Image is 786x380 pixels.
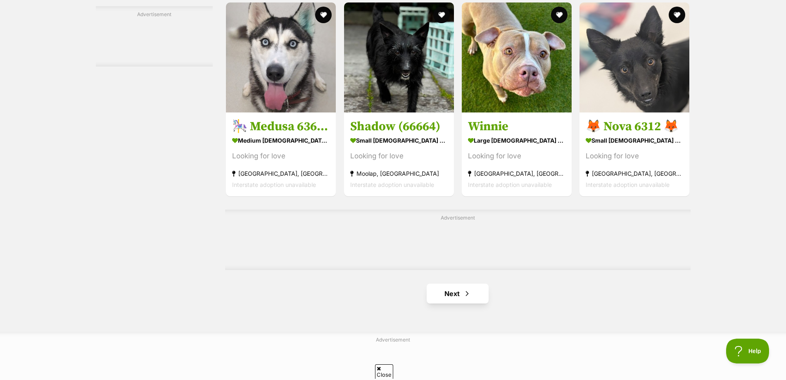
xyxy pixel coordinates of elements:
[226,2,336,112] img: 🎠 Medusa 6366 🎠 - Siberian Husky Dog
[350,181,434,188] span: Interstate adoption unavailable
[586,168,683,179] strong: [GEOGRAPHIC_DATA], [GEOGRAPHIC_DATA]
[344,112,454,196] a: Shadow (66664) small [DEMOGRAPHIC_DATA] Dog Looking for love Moolap, [GEOGRAPHIC_DATA] Interstate...
[468,134,565,146] strong: large [DEMOGRAPHIC_DATA] Dog
[427,284,489,304] a: Next page
[350,168,448,179] strong: Moolap, [GEOGRAPHIC_DATA]
[726,339,769,363] iframe: Help Scout Beacon - Open
[226,112,336,196] a: 🎠 Medusa 6366 🎠 medium [DEMOGRAPHIC_DATA] Dog Looking for love [GEOGRAPHIC_DATA], [GEOGRAPHIC_DAT...
[468,181,552,188] span: Interstate adoption unavailable
[462,112,572,196] a: Winnie large [DEMOGRAPHIC_DATA] Dog Looking for love [GEOGRAPHIC_DATA], [GEOGRAPHIC_DATA] Interst...
[232,134,330,146] strong: medium [DEMOGRAPHIC_DATA] Dog
[232,151,330,162] div: Looking for love
[350,134,448,146] strong: small [DEMOGRAPHIC_DATA] Dog
[344,2,454,112] img: Shadow (66664) - Scottish Terrier Dog
[462,2,572,112] img: Winnie - Staffy Dog
[232,168,330,179] strong: [GEOGRAPHIC_DATA], [GEOGRAPHIC_DATA]
[586,134,683,146] strong: small [DEMOGRAPHIC_DATA] Dog
[586,181,670,188] span: Interstate adoption unavailable
[579,112,689,196] a: 🦊 Nova 6312 🦊 small [DEMOGRAPHIC_DATA] Dog Looking for love [GEOGRAPHIC_DATA], [GEOGRAPHIC_DATA] ...
[551,7,568,23] button: favourite
[232,119,330,134] h3: 🎠 Medusa 6366 🎠
[586,119,683,134] h3: 🦊 Nova 6312 🦊
[579,2,689,112] img: 🦊 Nova 6312 🦊 - Australian Kelpie x Jack Russell Terrier Dog
[433,7,450,23] button: favourite
[316,7,332,23] button: favourite
[350,151,448,162] div: Looking for love
[350,119,448,134] h3: Shadow (66664)
[669,7,686,23] button: favourite
[375,364,393,379] span: Close
[225,284,690,304] nav: Pagination
[468,168,565,179] strong: [GEOGRAPHIC_DATA], [GEOGRAPHIC_DATA]
[586,151,683,162] div: Looking for love
[232,181,316,188] span: Interstate adoption unavailable
[468,151,565,162] div: Looking for love
[225,210,690,270] div: Advertisement
[468,119,565,134] h3: Winnie
[96,6,213,67] div: Advertisement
